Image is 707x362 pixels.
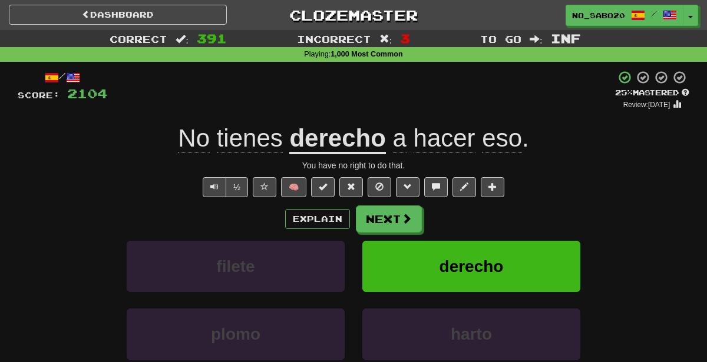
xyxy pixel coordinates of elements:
span: Inf [551,31,581,45]
span: To go [480,33,521,45]
span: : [176,34,189,44]
span: 2104 [67,86,107,101]
a: Dashboard [9,5,227,25]
u: derecho [289,124,385,154]
span: hacer [414,124,475,152]
div: You have no right to do that. [18,160,689,171]
button: Grammar (alt+g) [396,177,419,197]
span: eso [482,124,522,152]
button: Favorite sentence (alt+f) [253,177,276,197]
span: harto [451,325,492,343]
span: Incorrect [297,33,371,45]
button: Edit sentence (alt+d) [452,177,476,197]
span: filete [216,257,255,275]
span: tienes [217,124,283,152]
button: Discuss sentence (alt+u) [424,177,448,197]
div: Mastered [615,88,689,98]
div: / [18,70,107,85]
span: plomo [211,325,260,343]
span: : [379,34,392,44]
strong: 1,000 Most Common [331,50,402,58]
button: derecho [362,241,580,292]
button: Set this sentence to 100% Mastered (alt+m) [311,177,335,197]
span: Correct [110,33,167,45]
span: a [393,124,407,152]
button: Next [356,205,422,233]
div: Text-to-speech controls [200,177,248,197]
button: Add to collection (alt+a) [481,177,504,197]
button: ½ [226,177,248,197]
small: Review: [DATE] [623,101,670,109]
button: filete [127,241,345,292]
span: : [530,34,543,44]
button: Reset to 0% Mastered (alt+r) [339,177,363,197]
button: plomo [127,308,345,360]
button: Explain [285,209,350,229]
button: Play sentence audio (ctl+space) [203,177,226,197]
span: . [386,124,529,152]
span: / [651,9,657,18]
button: Ignore sentence (alt+i) [368,177,391,197]
button: harto [362,308,580,360]
a: No_Sabo20 / [566,5,683,26]
span: No_Sabo20 [572,10,625,21]
span: 25 % [615,88,633,97]
a: Clozemaster [245,5,462,25]
span: 391 [197,31,227,45]
span: Score: [18,90,60,100]
button: 🧠 [281,177,306,197]
span: 3 [400,31,410,45]
span: derecho [440,257,504,275]
span: No [178,124,210,152]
